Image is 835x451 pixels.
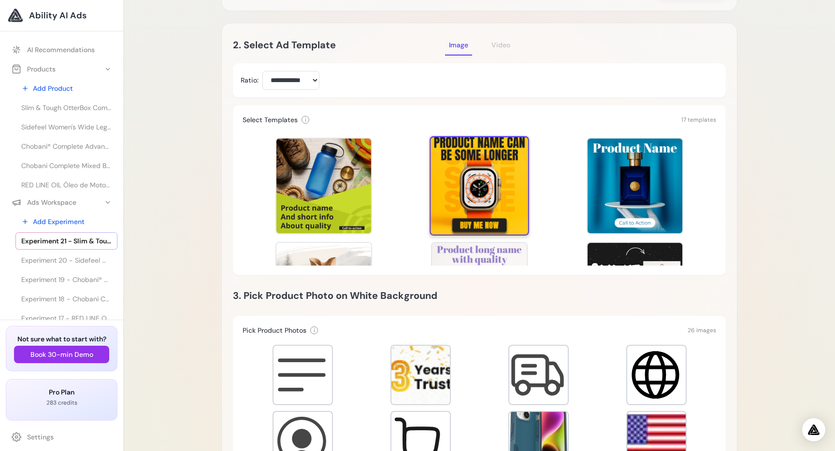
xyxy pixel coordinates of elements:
a: Sidefeel Women's Wide Leg Jeans High Waisted Strechy Raw Hem Zimbaplatinum Denim Pants at Amazon ... [15,118,117,136]
h2: 3. Pick Product Photo on White Background [233,288,726,303]
span: Experiment 20 - Sidefeel Women's Wide Leg Jeans High Waisted Strechy Raw Hem Zimbaplatinum Denim ... [21,255,112,265]
button: Video [488,34,514,56]
span: 26 images [688,326,716,334]
span: Chobani Complete Mixed Berry Vanilla Protein Greek Yogurt Drink - 10 [21,161,112,170]
button: Ads Workspace [6,194,117,211]
a: Chobani Complete Mixed Berry Vanilla Protein Greek Yogurt Drink - 10 [15,157,117,174]
span: Experiment 18 - Chobani Complete Mixed Berry Vanilla Protein Greek Yogurt Drink - 10 [21,294,112,304]
span: Slim & Tough OtterBox Commuter Case para iPhone 14 & 13 - INTO THE [21,103,112,113]
div: Ads Workspace [12,197,76,207]
button: Image [445,34,472,56]
a: Experiment 19 - Chobani® Complete Advanced Protein Greek Yogurt Drink - Sabor [15,271,117,288]
h3: Select Templates [243,115,298,125]
span: Sidefeel Women's Wide Leg Jeans High Waisted Strechy Raw Hem Zimbaplatinum Denim Pants at Amazon ... [21,122,112,132]
span: i [305,116,306,124]
a: Add Experiment [15,213,117,230]
h3: Pick Product Photos [243,325,306,335]
p: 283 credits [14,399,109,407]
a: RED LINE OIL Óleo de Motor 5W30 API SN+ PROFESSIONAL-SERIES - 0,946... [15,176,117,194]
div: Products [12,64,56,74]
a: Settings [6,428,117,446]
span: Video [491,41,510,49]
span: i [314,326,315,334]
a: AI Recommendations [6,41,117,58]
a: Experiment 18 - Chobani Complete Mixed Berry Vanilla Protein Greek Yogurt Drink - 10 [15,290,117,308]
span: Experiment 17 - RED LINE OIL Óleo de Motor 5W30 API SN+ PROFESSIONAL-SERIES - 0,946... [21,313,112,323]
span: Image [449,41,468,49]
span: 17 templates [681,116,716,124]
h3: Pro Plan [14,387,109,397]
span: Ability AI Ads [29,9,86,22]
h3: Not sure what to start with? [14,334,109,344]
a: Experiment 20 - Sidefeel Women's Wide Leg Jeans High Waisted Strechy Raw Hem Zimbaplatinum Denim ... [15,252,117,269]
span: Chobani® Complete Advanced Protein Greek Yogurt Drink - Sabor [21,141,112,151]
a: Experiment 17 - RED LINE OIL Óleo de Motor 5W30 API SN+ PROFESSIONAL-SERIES - 0,946... [15,310,117,327]
a: Experiment 21 - Slim & Tough OtterBox Commuter Case para iPhone 14 & 13 - INTO THE [15,232,117,250]
a: Slim & Tough OtterBox Commuter Case para iPhone 14 & 13 - INTO THE [15,99,117,116]
span: RED LINE OIL Óleo de Motor 5W30 API SN+ PROFESSIONAL-SERIES - 0,946... [21,180,112,190]
a: Chobani® Complete Advanced Protein Greek Yogurt Drink - Sabor [15,138,117,155]
div: Open Intercom Messenger [802,418,825,441]
h2: 2. Select Ad Template [233,37,445,53]
button: Products [6,60,117,78]
span: Experiment 19 - Chobani® Complete Advanced Protein Greek Yogurt Drink - Sabor [21,275,112,284]
a: Add Product [15,80,117,97]
label: Ratio: [241,75,259,85]
a: Ability AI Ads [8,8,115,23]
span: Experiment 21 - Slim & Tough OtterBox Commuter Case para iPhone 14 & 13 - INTO THE [21,236,112,246]
button: Book 30-min Demo [14,346,109,363]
